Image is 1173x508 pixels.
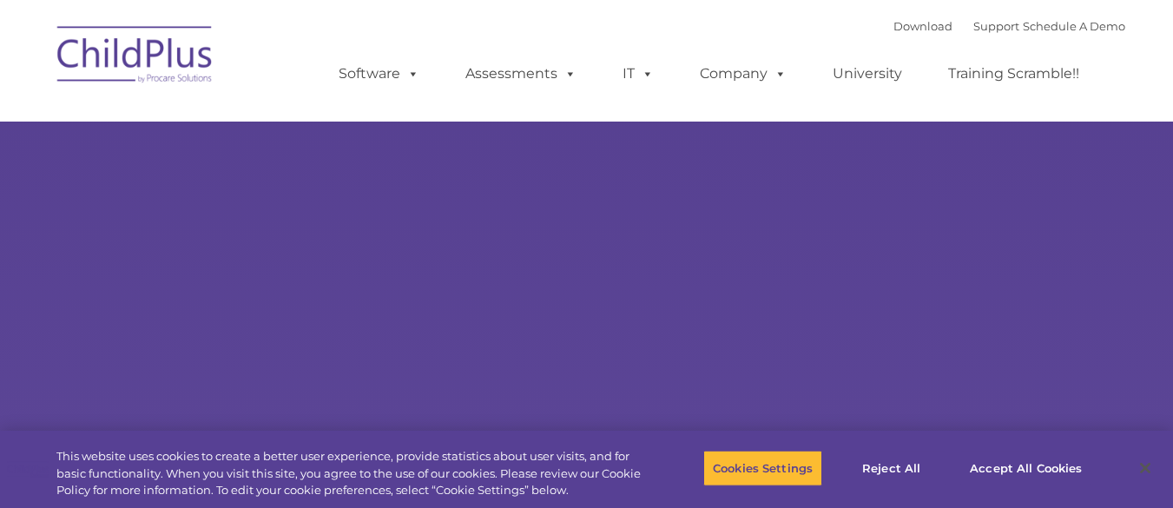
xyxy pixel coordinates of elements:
a: Download [893,19,952,33]
a: University [815,56,919,91]
a: IT [605,56,671,91]
img: ChildPlus by Procare Solutions [49,14,222,101]
button: Close [1126,449,1164,487]
a: Support [973,19,1019,33]
a: Assessments [448,56,594,91]
a: Schedule A Demo [1023,19,1125,33]
font: | [893,19,1125,33]
a: Company [682,56,804,91]
button: Reject All [837,450,946,486]
div: This website uses cookies to create a better user experience, provide statistics about user visit... [56,448,645,499]
a: Training Scramble!! [931,56,1097,91]
button: Cookies Settings [703,450,822,486]
a: Software [321,56,437,91]
button: Accept All Cookies [960,450,1091,486]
